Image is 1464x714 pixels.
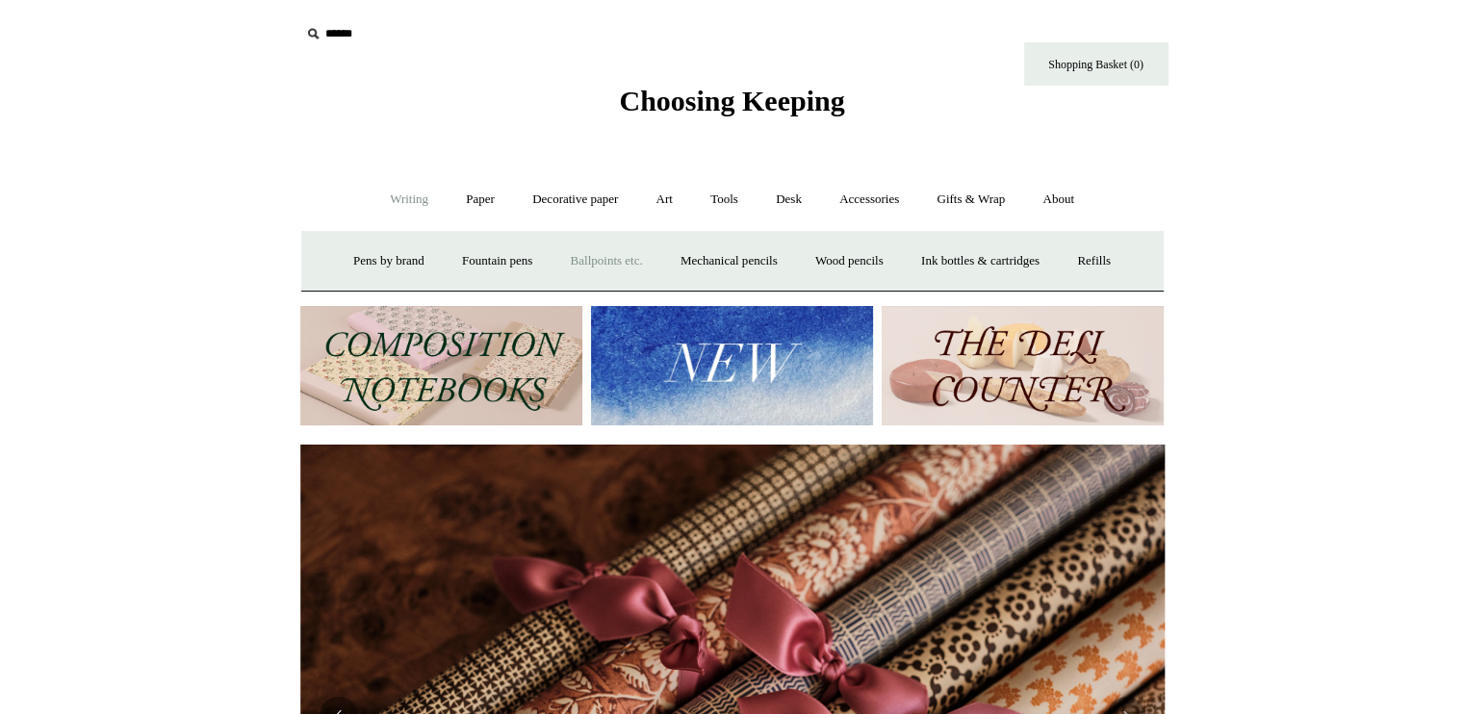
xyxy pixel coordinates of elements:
img: New.jpg__PID:f73bdf93-380a-4a35-bcfe-7823039498e1 [591,306,873,426]
img: The Deli Counter [882,306,1164,426]
a: Paper [449,174,512,225]
a: Gifts & Wrap [919,174,1022,225]
img: 202302 Composition ledgers.jpg__PID:69722ee6-fa44-49dd-a067-31375e5d54ec [300,306,582,426]
a: Desk [758,174,819,225]
a: Art [639,174,690,225]
a: Ballpoints etc. [553,236,660,287]
a: Accessories [822,174,916,225]
a: Mechanical pencils [663,236,795,287]
a: Ink bottles & cartridges [904,236,1057,287]
a: Shopping Basket (0) [1024,42,1169,86]
a: Tools [693,174,756,225]
a: Writing [372,174,446,225]
span: Choosing Keeping [619,85,844,116]
a: Wood pencils [798,236,901,287]
a: Fountain pens [445,236,550,287]
a: About [1025,174,1092,225]
a: Pens by brand [336,236,442,287]
a: Choosing Keeping [619,100,844,114]
a: Refills [1060,236,1128,287]
a: Decorative paper [515,174,635,225]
